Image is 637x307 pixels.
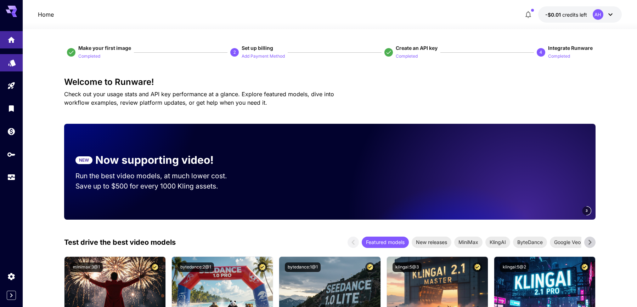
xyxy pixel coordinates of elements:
p: Completed [396,53,418,60]
div: Playground [7,81,16,90]
div: Google Veo [550,237,585,248]
nav: breadcrumb [38,10,54,19]
p: Add Payment Method [242,53,285,60]
span: Google Veo [550,238,585,246]
p: Now supporting video! [95,152,214,168]
button: klingai:5@2 [500,262,529,272]
span: -$0.01 [545,12,562,18]
button: Completed [396,52,418,60]
span: Featured models [362,238,409,246]
div: Models [8,56,16,65]
span: New releases [412,238,451,246]
div: Wallet [7,127,16,136]
p: Completed [548,53,570,60]
button: Add Payment Method [242,52,285,60]
div: New releases [412,237,451,248]
p: Run the best video models, at much lower cost. [75,171,241,181]
button: bytedance:2@1 [177,262,214,272]
div: Featured models [362,237,409,248]
span: Check out your usage stats and API key performance at a glance. Explore featured models, dive int... [64,91,334,106]
button: Expand sidebar [7,291,16,300]
button: Completed [78,52,100,60]
p: NEW [79,157,89,163]
div: Home [7,33,16,42]
span: ByteDance [513,238,547,246]
span: Make your first image [78,45,131,51]
span: credits left [562,12,587,18]
div: MiniMax [454,237,483,248]
button: klingai:5@3 [393,262,422,272]
span: Integrate Runware [548,45,593,51]
div: API Keys [7,150,16,159]
button: Certified Model – Vetted for best performance and includes a commercial license. [258,262,267,272]
span: Set up billing [242,45,273,51]
h3: Welcome to Runware! [64,77,596,87]
div: KlingAI [485,237,510,248]
button: Certified Model – Vetted for best performance and includes a commercial license. [150,262,160,272]
div: AH [593,9,603,20]
span: Create an API key [396,45,438,51]
span: KlingAI [485,238,510,246]
p: 4 [540,49,542,56]
button: bytedance:1@1 [285,262,321,272]
div: Usage [7,173,16,182]
span: 3 [586,208,588,213]
button: Certified Model – Vetted for best performance and includes a commercial license. [580,262,590,272]
p: Test drive the best video models [64,237,176,248]
button: Completed [548,52,570,60]
div: -$0.0059 [545,11,587,18]
p: Save up to $500 for every 1000 Kling assets. [75,181,241,191]
p: 2 [233,49,236,56]
div: ByteDance [513,237,547,248]
span: MiniMax [454,238,483,246]
button: Certified Model – Vetted for best performance and includes a commercial license. [473,262,482,272]
button: minimax:3@1 [70,262,103,272]
div: Library [7,104,16,113]
div: Settings [7,272,16,281]
a: Home [38,10,54,19]
p: Completed [78,53,100,60]
button: -$0.0059AH [538,6,622,23]
button: Certified Model – Vetted for best performance and includes a commercial license. [365,262,375,272]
